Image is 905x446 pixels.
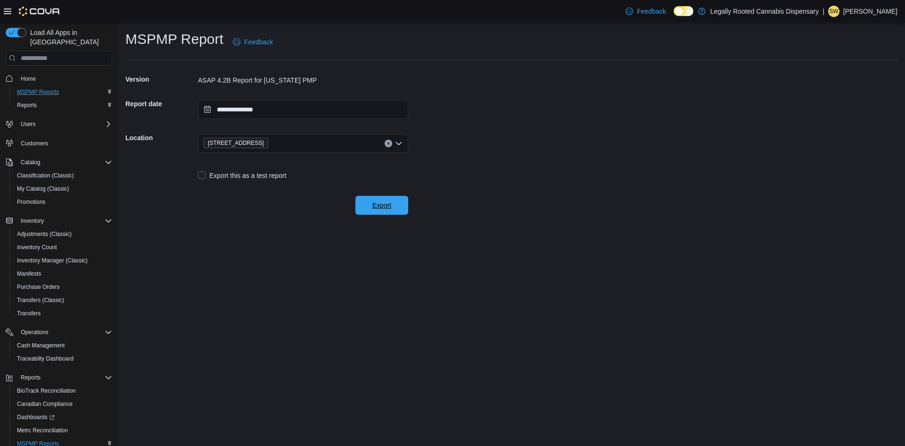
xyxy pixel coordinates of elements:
[13,228,112,240] span: Adjustments (Classic)
[17,185,69,193] span: My Catalog (Classic)
[208,138,264,148] span: [STREET_ADDRESS]
[9,411,116,424] a: Dashboards
[13,196,49,208] a: Promotions
[17,387,76,395] span: BioTrack Reconciliation
[13,340,112,351] span: Cash Management
[355,196,408,215] button: Export
[21,217,44,225] span: Inventory
[17,230,72,238] span: Adjustments (Classic)
[13,281,112,293] span: Purchase Orders
[13,398,112,410] span: Canadian Compliance
[2,118,116,131] button: Users
[13,308,112,319] span: Transfers
[17,137,112,149] span: Customers
[229,33,277,51] a: Feedback
[17,372,112,383] span: Reports
[13,268,112,279] span: Manifests
[198,76,408,85] div: ASAP 4.2B Report for [US_STATE] PMP
[13,255,91,266] a: Inventory Manager (Classic)
[13,412,112,423] span: Dashboards
[13,86,63,98] a: MSPMP Reports
[829,6,838,17] span: SW
[9,384,116,397] button: BioTrack Reconciliation
[13,385,112,396] span: BioTrack Reconciliation
[13,353,77,364] a: Traceabilty Dashboard
[9,397,116,411] button: Canadian Compliance
[17,310,41,317] span: Transfers
[823,6,824,17] p: |
[13,100,112,111] span: Reports
[395,140,403,147] button: Open list of options
[13,255,112,266] span: Inventory Manager (Classic)
[244,37,273,47] span: Feedback
[9,99,116,112] button: Reports
[13,295,112,306] span: Transfers (Classic)
[9,424,116,437] button: Metrc Reconciliation
[17,413,55,421] span: Dashboards
[17,296,64,304] span: Transfers (Classic)
[17,118,112,130] span: Users
[17,372,44,383] button: Reports
[17,215,112,227] span: Inventory
[13,170,78,181] a: Classification (Classic)
[13,398,76,410] a: Canadian Compliance
[17,342,65,349] span: Cash Management
[21,328,49,336] span: Operations
[9,267,116,280] button: Manifests
[13,242,112,253] span: Inventory Count
[637,7,666,16] span: Feedback
[9,254,116,267] button: Inventory Manager (Classic)
[17,118,39,130] button: Users
[17,215,48,227] button: Inventory
[21,159,40,166] span: Catalog
[21,75,36,83] span: Home
[13,281,64,293] a: Purchase Orders
[13,385,80,396] a: BioTrack Reconciliation
[17,73,40,84] a: Home
[2,136,116,150] button: Customers
[17,157,112,168] span: Catalog
[13,425,72,436] a: Metrc Reconciliation
[828,6,839,17] div: Stacey Williams
[17,157,44,168] button: Catalog
[622,2,669,21] a: Feedback
[9,339,116,352] button: Cash Management
[13,183,112,194] span: My Catalog (Classic)
[204,138,268,148] span: 1800 6th Street
[272,138,273,149] input: Accessible screen reader label
[9,195,116,209] button: Promotions
[710,6,819,17] p: Legally Rooted Cannabis Dispensary
[125,128,196,147] h5: Location
[13,308,44,319] a: Transfers
[9,85,116,99] button: MSPMP Reports
[17,283,60,291] span: Purchase Orders
[9,307,116,320] button: Transfers
[26,28,112,47] span: Load All Apps in [GEOGRAPHIC_DATA]
[17,172,74,179] span: Classification (Classic)
[198,100,408,119] input: Press the down key to open a popover containing a calendar.
[13,295,68,306] a: Transfers (Classic)
[13,242,61,253] a: Inventory Count
[9,280,116,294] button: Purchase Orders
[13,268,45,279] a: Manifests
[13,425,112,436] span: Metrc Reconciliation
[385,140,392,147] button: Clear input
[13,340,68,351] a: Cash Management
[843,6,897,17] p: [PERSON_NAME]
[9,352,116,365] button: Traceabilty Dashboard
[9,169,116,182] button: Classification (Classic)
[17,244,57,251] span: Inventory Count
[9,241,116,254] button: Inventory Count
[13,100,41,111] a: Reports
[2,71,116,85] button: Home
[21,120,35,128] span: Users
[19,7,61,16] img: Cova
[13,196,112,208] span: Promotions
[17,327,52,338] button: Operations
[2,326,116,339] button: Operations
[2,156,116,169] button: Catalog
[2,371,116,384] button: Reports
[125,30,223,49] h1: MSPMP Report
[17,198,46,206] span: Promotions
[17,72,112,84] span: Home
